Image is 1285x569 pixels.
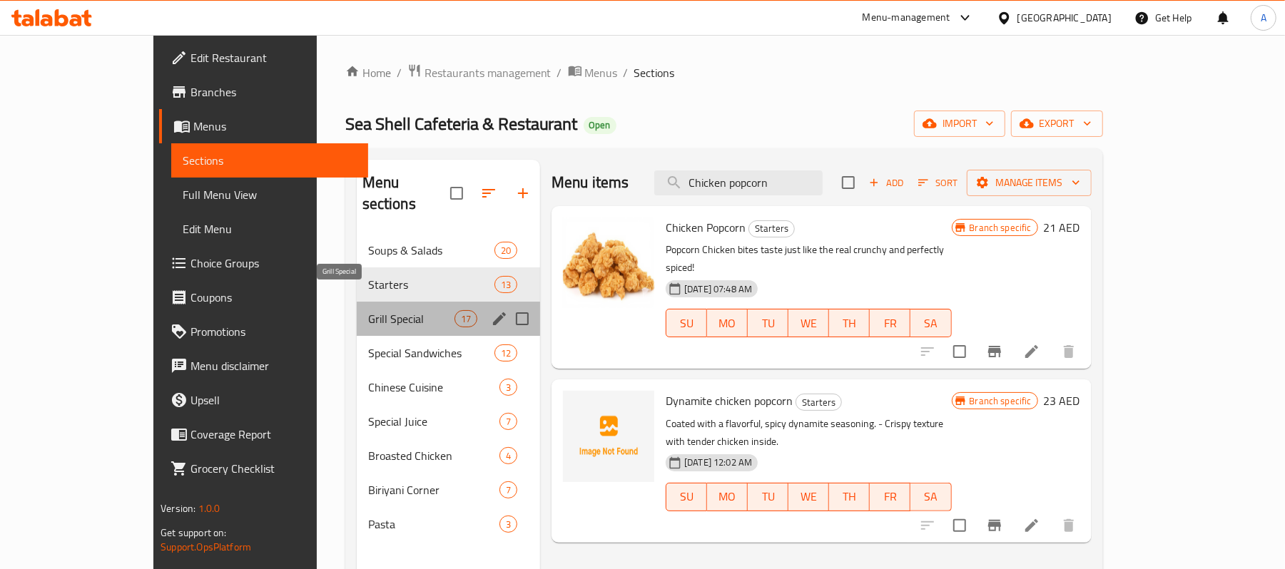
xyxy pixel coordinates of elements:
[191,83,357,101] span: Branches
[159,109,368,143] a: Menus
[455,312,477,326] span: 17
[1022,115,1092,133] span: export
[499,447,517,464] div: items
[357,439,541,473] div: Broasted Chicken4
[749,220,794,237] span: Starters
[666,241,951,277] p: Popcorn Chicken bites taste just like the real crunchy and perfectly spiced!
[666,415,951,451] p: Coated with a flavorful, spicy dynamite seasoning. - Crispy texture with tender chicken inside.
[357,302,541,336] div: Grill Special17edit
[867,175,905,191] span: Add
[713,313,742,334] span: MO
[368,276,494,293] span: Starters
[494,242,517,259] div: items
[563,391,654,482] img: Dynamite chicken popcorn
[357,370,541,404] div: Chinese Cuisine3
[679,282,758,296] span: [DATE] 07:48 AM
[967,170,1092,196] button: Manage items
[753,486,783,507] span: TU
[368,516,499,533] span: Pasta
[159,246,368,280] a: Choice Groups
[198,499,220,518] span: 1.0.0
[788,309,829,337] button: WE
[977,508,1012,543] button: Branch-specific-item
[454,310,477,327] div: items
[357,507,541,541] div: Pasta3
[977,334,1012,369] button: Branch-specific-item
[345,63,1103,82] nav: breadcrumb
[368,413,499,430] span: Special Juice
[191,426,357,443] span: Coverage Report
[191,289,357,306] span: Coupons
[672,313,701,334] span: SU
[495,278,517,292] span: 13
[833,168,863,198] span: Select section
[183,186,357,203] span: Full Menu View
[397,64,402,81] li: /
[915,172,961,194] button: Sort
[368,481,499,498] div: Biriyani Corner
[870,309,910,337] button: FR
[159,417,368,451] a: Coverage Report
[875,486,905,507] span: FR
[357,267,541,302] div: Starters13
[557,64,562,81] li: /
[357,473,541,507] div: Biriyani Corner7
[1023,517,1040,534] a: Edit menu item
[925,115,994,133] span: import
[161,499,195,518] span: Version:
[624,64,629,81] li: /
[161,523,226,542] span: Get support on:
[910,309,951,337] button: SA
[500,381,517,394] span: 3
[794,486,823,507] span: WE
[368,344,494,362] span: Special Sandwiches
[916,486,945,507] span: SA
[357,404,541,439] div: Special Juice7
[494,344,517,362] div: items
[634,64,675,81] span: Sections
[171,143,368,178] a: Sections
[368,447,499,464] span: Broasted Chicken
[1023,343,1040,360] a: Edit menu item
[425,64,552,81] span: Restaurants management
[159,41,368,75] a: Edit Restaurant
[875,313,905,334] span: FR
[863,172,909,194] button: Add
[679,456,758,469] span: [DATE] 12:02 AM
[672,486,701,507] span: SU
[357,336,541,370] div: Special Sandwiches12
[191,323,357,340] span: Promotions
[1052,508,1086,543] button: delete
[910,483,951,511] button: SA
[159,75,368,109] a: Branches
[829,483,870,511] button: TH
[552,172,629,193] h2: Menu items
[368,242,494,259] span: Soups & Salads
[161,538,251,556] a: Support.OpsPlatform
[748,220,795,237] div: Starters
[368,310,454,327] span: Grill Special
[914,111,1005,137] button: import
[796,394,841,411] span: Starters
[362,172,451,215] h2: Menu sections
[753,313,783,334] span: TU
[748,309,788,337] button: TU
[499,413,517,430] div: items
[159,383,368,417] a: Upsell
[191,255,357,272] span: Choice Groups
[863,9,950,26] div: Menu-management
[584,119,616,131] span: Open
[964,394,1037,408] span: Branch specific
[159,314,368,349] a: Promotions
[499,379,517,396] div: items
[666,309,707,337] button: SU
[870,483,910,511] button: FR
[489,308,510,329] button: edit
[368,379,499,396] span: Chinese Cuisine
[494,276,517,293] div: items
[191,460,357,477] span: Grocery Checklist
[863,172,909,194] span: Add item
